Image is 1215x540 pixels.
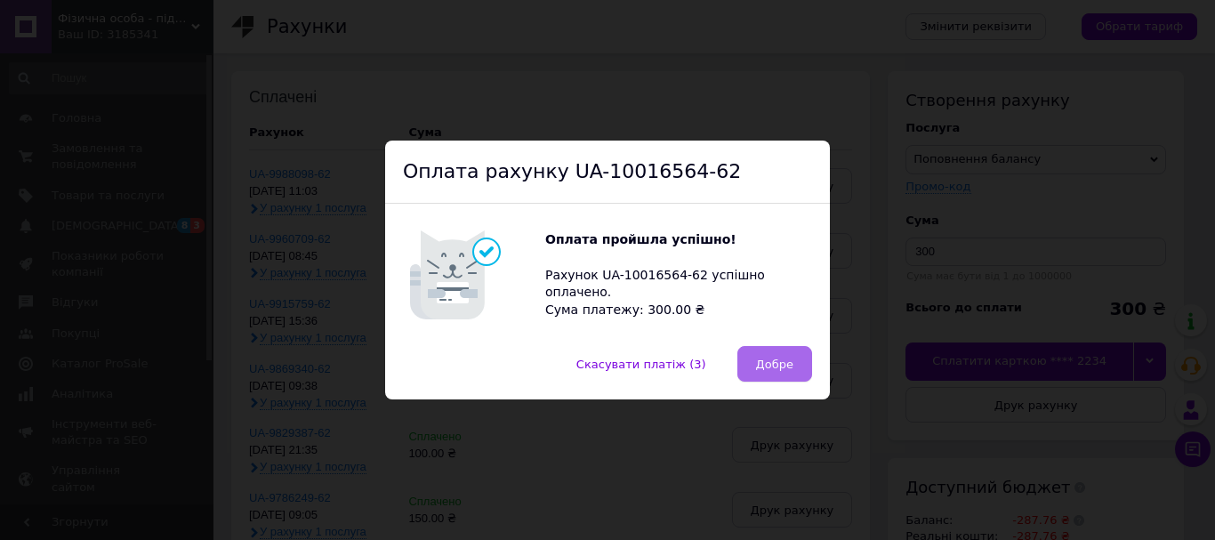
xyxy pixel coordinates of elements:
button: Добре [737,346,812,382]
div: Рахунок UA-10016564-62 успішно оплачено. Сума платежу: 300.00 ₴ [545,231,812,318]
img: Котик говорить Оплата пройшла успішно! [403,222,545,328]
b: Оплата пройшла успішно! [545,232,736,246]
span: Скасувати платіж (3) [576,358,706,371]
button: Скасувати платіж (3) [558,346,725,382]
span: Добре [756,358,793,371]
div: Оплата рахунку UA-10016564-62 [385,141,830,205]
